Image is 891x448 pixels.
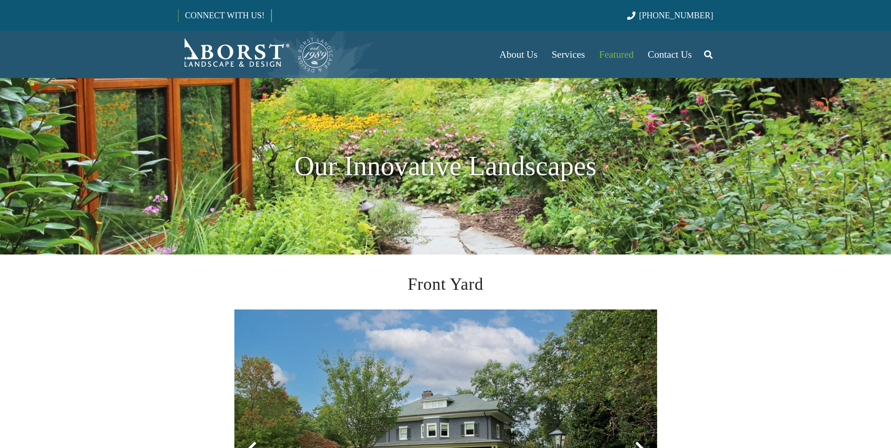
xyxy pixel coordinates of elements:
[599,49,634,60] span: Featured
[551,49,585,60] span: Services
[178,146,713,187] h1: Our Innovative Landscapes
[627,11,713,20] a: [PHONE_NUMBER]
[544,31,592,78] a: Services
[178,36,334,73] a: Borst-Logo
[178,4,271,27] a: CONNECT WITH US!
[234,271,657,297] h2: Front Yard
[592,31,641,78] a: Featured
[639,11,713,20] span: [PHONE_NUMBER]
[641,31,699,78] a: Contact Us
[499,49,537,60] span: About Us
[492,31,544,78] a: About Us
[699,43,718,66] a: Search
[648,49,692,60] span: Contact Us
